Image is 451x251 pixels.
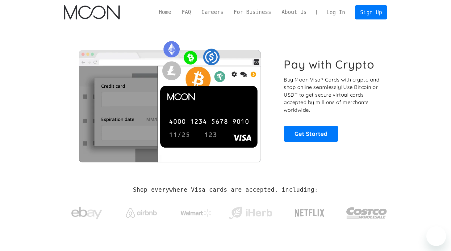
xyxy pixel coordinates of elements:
[173,203,219,220] a: Walmart
[228,8,276,16] a: For Business
[321,6,350,19] a: Log In
[64,197,110,226] a: ebay
[355,5,387,19] a: Sign Up
[64,5,120,19] a: home
[71,203,102,223] img: ebay
[154,8,177,16] a: Home
[228,205,274,221] img: iHerb
[196,8,228,16] a: Careers
[346,195,387,228] a: Costco
[64,37,275,162] img: Moon Cards let you spend your crypto anywhere Visa is accepted.
[126,208,157,218] img: Airbnb
[181,209,211,217] img: Walmart
[118,202,164,221] a: Airbnb
[346,201,387,224] img: Costco
[284,126,338,141] a: Get Started
[284,76,380,114] p: Buy Moon Visa® Cards with crypto and shop online seamlessly! Use Bitcoin or USDT to get secure vi...
[284,57,374,71] h1: Pay with Crypto
[177,8,196,16] a: FAQ
[64,5,120,19] img: Moon Logo
[133,186,318,193] h2: Shop everywhere Visa cards are accepted, including:
[426,226,446,246] iframe: Button to launch messaging window
[228,199,274,224] a: iHerb
[276,8,312,16] a: About Us
[294,205,325,221] img: Netflix
[282,199,337,224] a: Netflix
